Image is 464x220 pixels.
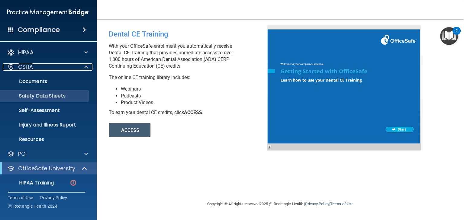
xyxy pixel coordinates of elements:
[109,25,271,43] div: Dental CE Training
[170,194,391,214] div: Copyright © All rights reserved 2025 @ Rectangle Health | |
[69,179,77,187] img: danger-circle.6113f641.png
[4,107,86,113] p: Self-Assessment
[18,150,27,158] p: PCI
[18,63,33,71] p: OSHA
[4,122,86,128] p: Injury and Illness Report
[18,26,60,34] h4: Compliance
[7,49,88,56] a: HIPAA
[440,27,458,45] button: Open Resource Center, 2 new notifications
[109,109,271,116] div: To earn your dental CE credits, click .
[4,93,86,99] p: Safety Data Sheets
[8,195,33,201] a: Terms of Use
[109,74,271,81] p: The online CE training library includes:
[4,180,54,186] p: HIPAA Training
[18,49,34,56] p: HIPAA
[4,136,86,142] p: Resources
[121,93,271,99] li: Podcasts
[7,63,88,71] a: OSHA
[121,99,271,106] li: Product Videos
[7,150,88,158] a: PCI
[330,202,353,206] a: Terms of Use
[456,31,458,39] div: 2
[18,165,75,172] p: OfficeSafe University
[109,128,274,133] a: ACCESS
[7,6,89,18] img: PMB logo
[121,86,271,92] li: Webinars
[7,165,88,172] a: OfficeSafe University
[109,123,150,137] button: ACCESS
[305,202,329,206] a: Privacy Policy
[40,195,67,201] a: Privacy Policy
[4,78,86,84] p: Documents
[184,110,202,115] b: ACCESS
[8,203,57,209] span: Ⓒ Rectangle Health 2024
[109,43,271,69] p: With your OfficeSafe enrollment you automatically receive Dental CE Training that provides immedi...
